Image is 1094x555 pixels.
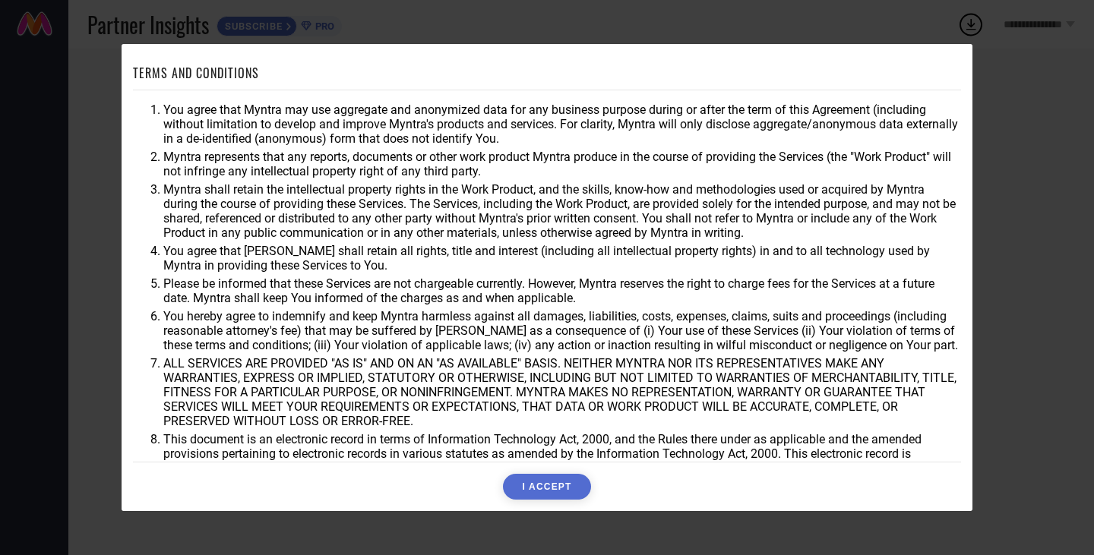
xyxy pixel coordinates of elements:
[503,474,590,500] button: I ACCEPT
[163,102,961,146] li: You agree that Myntra may use aggregate and anonymized data for any business purpose during or af...
[133,64,259,82] h1: TERMS AND CONDITIONS
[163,432,961,475] li: This document is an electronic record in terms of Information Technology Act, 2000, and the Rules...
[163,150,961,178] li: Myntra represents that any reports, documents or other work product Myntra produce in the course ...
[163,276,961,305] li: Please be informed that these Services are not chargeable currently. However, Myntra reserves the...
[163,182,961,240] li: Myntra shall retain the intellectual property rights in the Work Product, and the skills, know-ho...
[163,309,961,352] li: You hereby agree to indemnify and keep Myntra harmless against all damages, liabilities, costs, e...
[163,244,961,273] li: You agree that [PERSON_NAME] shall retain all rights, title and interest (including all intellect...
[163,356,961,428] li: ALL SERVICES ARE PROVIDED "AS IS" AND ON AN "AS AVAILABLE" BASIS. NEITHER MYNTRA NOR ITS REPRESEN...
